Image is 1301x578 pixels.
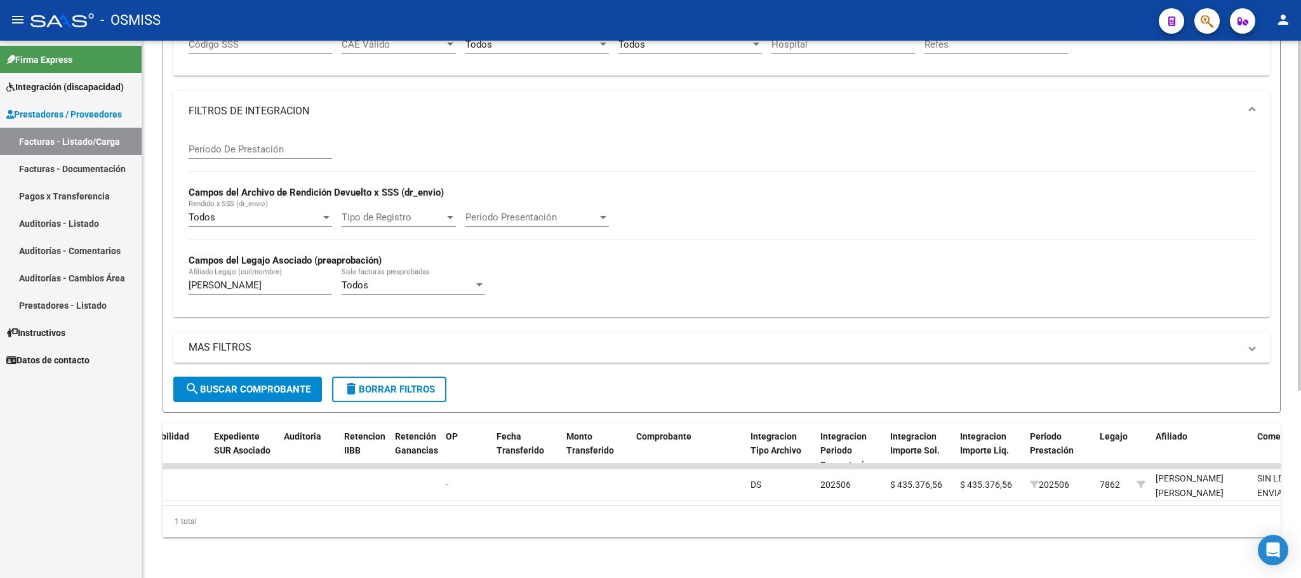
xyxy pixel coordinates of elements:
[173,131,1270,316] div: FILTROS DE INTEGRACION
[189,212,215,223] span: Todos
[209,423,279,479] datatable-header-cell: Expediente SUR Asociado
[751,431,801,456] span: Integracion Tipo Archivo
[1276,12,1291,27] mat-icon: person
[342,279,368,291] span: Todos
[960,480,1012,490] span: $ 435.376,56
[185,381,200,396] mat-icon: search
[189,187,444,198] strong: Campos del Archivo de Rendición Devuelto x SSS (dr_envio)
[342,212,444,223] span: Tipo de Registro
[10,12,25,27] mat-icon: menu
[491,423,561,479] datatable-header-cell: Fecha Transferido
[1151,423,1252,479] datatable-header-cell: Afiliado
[1030,480,1069,490] span: 202506
[566,431,614,456] span: Monto Transferido
[390,423,441,479] datatable-header-cell: Retención Ganancias
[465,39,492,50] span: Todos
[885,423,955,479] datatable-header-cell: Integracion Importe Sol.
[1100,431,1128,441] span: Legajo
[284,431,321,441] span: Auditoria
[395,431,438,456] span: Retención Ganancias
[6,326,65,340] span: Instructivos
[890,480,942,490] span: $ 435.376,56
[344,384,435,395] span: Borrar Filtros
[214,431,270,456] span: Expediente SUR Asociado
[342,39,444,50] span: CAE Válido
[185,384,310,395] span: Buscar Comprobante
[173,91,1270,131] mat-expansion-panel-header: FILTROS DE INTEGRACION
[1095,423,1131,479] datatable-header-cell: Legajo
[138,431,189,441] span: Trazabilidad
[6,80,124,94] span: Integración (discapacidad)
[339,423,390,479] datatable-header-cell: Retencion IIBB
[344,431,385,456] span: Retencion IIBB
[751,480,761,490] span: DS
[1156,471,1247,514] div: [PERSON_NAME] [PERSON_NAME] 20556724718
[1100,478,1120,492] div: 7862
[820,480,851,490] span: 202506
[279,423,339,479] datatable-header-cell: Auditoria
[332,377,446,402] button: Borrar Filtros
[820,431,874,471] span: Integracion Periodo Presentacion
[189,340,1239,354] mat-panel-title: MAS FILTROS
[1025,423,1095,479] datatable-header-cell: Período Prestación
[441,423,491,479] datatable-header-cell: OP
[815,423,885,479] datatable-header-cell: Integracion Periodo Presentacion
[446,480,448,490] span: -
[446,431,458,441] span: OP
[1030,431,1074,456] span: Período Prestación
[955,423,1025,479] datatable-header-cell: Integracion Importe Liq.
[189,255,382,266] strong: Campos del Legajo Asociado (preaprobación)
[6,53,72,67] span: Firma Express
[173,332,1270,363] mat-expansion-panel-header: MAS FILTROS
[960,431,1009,456] span: Integracion Importe Liq.
[890,431,940,456] span: Integracion Importe Sol.
[1258,535,1288,565] div: Open Intercom Messenger
[344,381,359,396] mat-icon: delete
[497,431,544,456] span: Fecha Transferido
[163,506,1281,537] div: 1 total
[561,423,631,479] datatable-header-cell: Monto Transferido
[745,423,815,479] datatable-header-cell: Integracion Tipo Archivo
[465,212,597,223] span: Período Presentación
[100,6,161,34] span: - OSMISS
[133,423,209,479] datatable-header-cell: Trazabilidad
[1156,431,1187,441] span: Afiliado
[636,431,691,441] span: Comprobante
[6,107,122,121] span: Prestadores / Proveedores
[618,39,645,50] span: Todos
[6,353,90,367] span: Datos de contacto
[189,104,1239,118] mat-panel-title: FILTROS DE INTEGRACION
[631,423,745,479] datatable-header-cell: Comprobante
[173,377,322,402] button: Buscar Comprobante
